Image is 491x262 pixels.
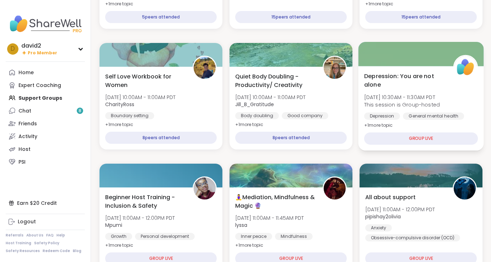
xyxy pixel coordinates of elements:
div: Home [18,69,34,76]
div: 15 peers attended [235,11,347,23]
span: All about support [365,193,416,202]
b: Jill_B_Gratitude [235,101,274,108]
span: [DATE] 10:30AM - 11:30AM PDT [364,94,440,101]
span: [DATE] 10:00AM - 11:00AM PDT [105,94,176,101]
span: Beginner Host Training - Inclusion & Safety [105,193,185,210]
div: 5 peers attended [105,11,217,23]
a: About Us [26,233,43,238]
a: Safety Resources [6,249,40,253]
img: Mpumi [194,178,216,200]
span: [DATE] 11:00AM - 12:00PM PDT [105,214,175,222]
span: Quiet Body Doubling - Productivity/ Creativity [235,72,315,89]
a: Blog [73,249,81,253]
div: PSI [18,159,26,166]
a: Help [56,233,65,238]
b: CharityRoss [105,101,134,108]
div: david2 [21,42,57,50]
b: lyssa [235,222,247,229]
a: PSI [6,155,85,168]
div: General mental health [403,113,464,120]
img: ShareWell [454,56,477,78]
img: ShareWell Nav Logo [6,11,85,36]
span: 🧘‍♀️Mediation, Mindfulness & Magic 🔮 [235,193,315,210]
div: Obsessive-compulsive disorder (OCD) [365,234,460,241]
div: 15 peers attended [365,11,477,23]
b: pipishay2olivia [365,213,401,220]
div: Personal development [135,233,195,240]
div: 8 peers attended [105,132,217,144]
div: Chat [18,108,31,115]
span: Depression: You are not alone [364,72,445,89]
b: Mpumi [105,222,122,229]
span: [DATE] 11:00AM - 12:00PM PDT [365,206,435,213]
div: Friends [18,120,37,127]
div: Good company [282,112,328,119]
span: Pro Member [28,50,57,56]
a: Home [6,66,85,79]
a: Redeem Code [43,249,70,253]
div: Mindfulness [275,233,313,240]
span: 8 [79,108,81,114]
a: Chat8 [6,104,85,117]
a: Safety Policy [34,241,59,246]
div: Activity [18,133,37,140]
div: Logout [18,218,36,225]
a: Host [6,143,85,155]
div: Anxiety [365,224,392,231]
div: Body doubling [235,112,279,119]
div: Earn $20 Credit [6,197,85,209]
img: pipishay2olivia [454,178,476,200]
div: Host [18,146,31,153]
a: Expert Coaching [6,79,85,92]
img: Jill_B_Gratitude [324,57,346,79]
span: Self Love Workbook for Women [105,72,185,89]
a: Friends [6,117,85,130]
div: Boundary setting [105,112,154,119]
a: Referrals [6,233,23,238]
div: 8 peers attended [235,132,347,144]
span: This session is Group-hosted [364,101,440,108]
div: Depression [364,113,400,120]
span: [DATE] 11:00AM - 11:45AM PDT [235,214,304,222]
div: GROUP LIVE [364,132,478,145]
img: CharityRoss [194,57,216,79]
a: Logout [6,215,85,228]
span: d [11,44,15,54]
a: Activity [6,130,85,143]
div: Expert Coaching [18,82,61,89]
span: [DATE] 10:00AM - 11:00AM PDT [235,94,306,101]
div: Growth [105,233,132,240]
a: Host Training [6,241,31,246]
img: lyssa [324,178,346,200]
div: Inner peace [235,233,272,240]
a: FAQ [46,233,54,238]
